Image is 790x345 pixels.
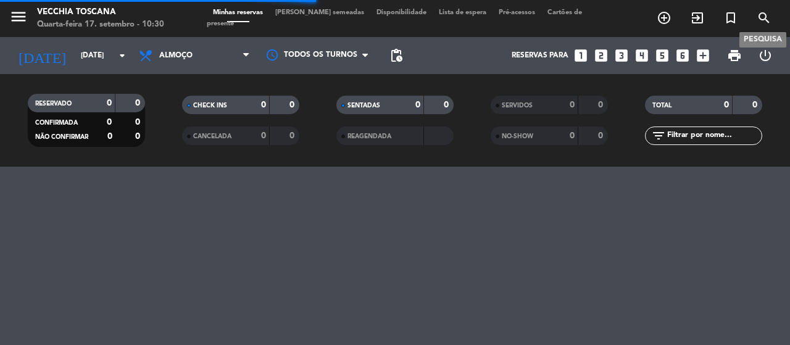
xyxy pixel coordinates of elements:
span: CHECK INS [193,102,227,109]
strong: 0 [135,132,143,141]
i: looks_6 [675,48,691,64]
strong: 0 [261,101,266,109]
strong: 0 [107,99,112,107]
span: NO-SHOW [502,133,533,139]
span: [PERSON_NAME] semeadas [269,9,370,16]
span: CONFIRMADA [35,120,78,126]
span: Reservas para [512,51,568,60]
i: looks_3 [613,48,630,64]
i: add_box [695,48,711,64]
strong: 0 [724,101,729,109]
span: RESERVADO [35,101,72,107]
strong: 0 [570,101,575,109]
i: exit_to_app [690,10,705,25]
span: Lista de espera [433,9,493,16]
strong: 0 [598,101,605,109]
span: Pré-acessos [493,9,541,16]
i: [DATE] [9,42,75,69]
span: SERVIDOS [502,102,533,109]
i: turned_in_not [723,10,738,25]
div: Vecchia Toscana [37,6,164,19]
i: looks_two [593,48,609,64]
span: Minhas reservas [207,9,269,16]
span: Almoço [159,51,193,60]
span: Disponibilidade [370,9,433,16]
strong: 0 [570,131,575,140]
strong: 0 [289,131,297,140]
input: Filtrar por nome... [666,129,762,143]
strong: 0 [752,101,760,109]
strong: 0 [289,101,297,109]
i: looks_5 [654,48,670,64]
i: looks_4 [634,48,650,64]
i: power_settings_new [758,48,773,63]
span: print [727,48,742,63]
span: pending_actions [389,48,404,63]
span: CANCELADA [193,133,231,139]
div: Quarta-feira 17. setembro - 10:30 [37,19,164,31]
strong: 0 [415,101,420,109]
div: LOG OUT [750,37,781,74]
span: TOTAL [652,102,671,109]
span: NÃO CONFIRMAR [35,134,88,140]
strong: 0 [107,118,112,127]
i: menu [9,7,28,26]
strong: 0 [135,99,143,107]
i: search [757,10,771,25]
i: filter_list [651,128,666,143]
strong: 0 [598,131,605,140]
div: PESQUISA [739,32,786,48]
button: menu [9,7,28,30]
i: arrow_drop_down [115,48,130,63]
strong: 0 [107,132,112,141]
i: add_circle_outline [657,10,671,25]
i: looks_one [573,48,589,64]
span: SENTADAS [347,102,380,109]
strong: 0 [261,131,266,140]
strong: 0 [444,101,451,109]
strong: 0 [135,118,143,127]
span: REAGENDADA [347,133,391,139]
